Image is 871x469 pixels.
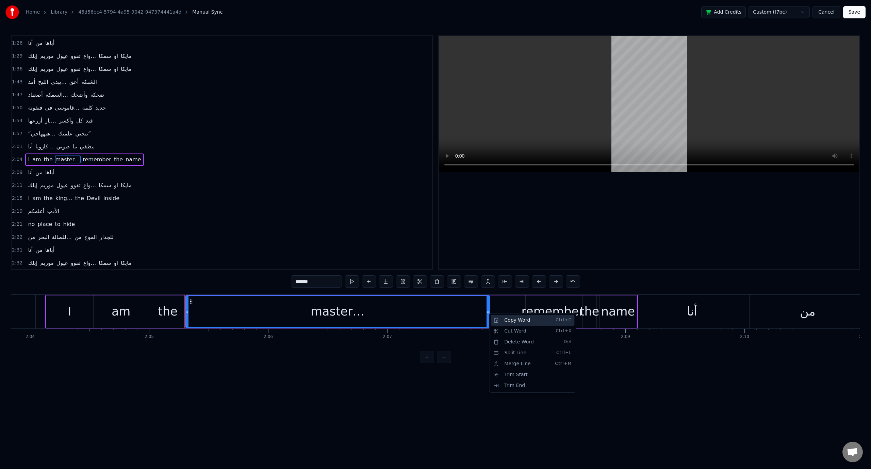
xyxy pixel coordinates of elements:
span: Ctrl+C [556,318,572,323]
div: Copy Word [491,315,574,326]
div: Delete Word [491,337,574,347]
span: Ctrl+M [555,361,572,367]
span: Del [564,339,572,345]
div: Trim End [491,380,574,391]
div: Cut Word [491,326,574,337]
span: Ctrl+X [556,328,572,334]
div: Merge Line [491,358,574,369]
div: Split Line [491,347,574,358]
span: Ctrl+L [556,350,572,356]
div: Trim Start [491,369,574,380]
